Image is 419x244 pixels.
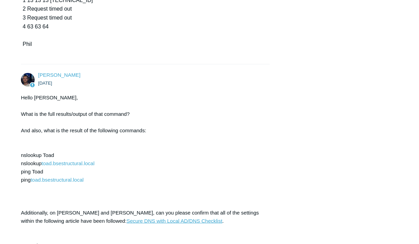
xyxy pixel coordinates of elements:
a: toad.bsestructural.local [42,160,94,166]
p: 3 Request timed out [23,13,263,22]
time: 08/01/2025, 15:24 [38,81,52,86]
a: Secure DNS with Local AD/DNS Checklist [127,218,222,224]
p: 4 63 63 64 [23,22,263,31]
a: toad.bsestructural.local [31,177,83,183]
p: 2 Request timed out [23,4,263,13]
p: Phil [23,40,263,49]
span: Connor Davis [38,72,80,78]
a: [PERSON_NAME] [38,72,80,78]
